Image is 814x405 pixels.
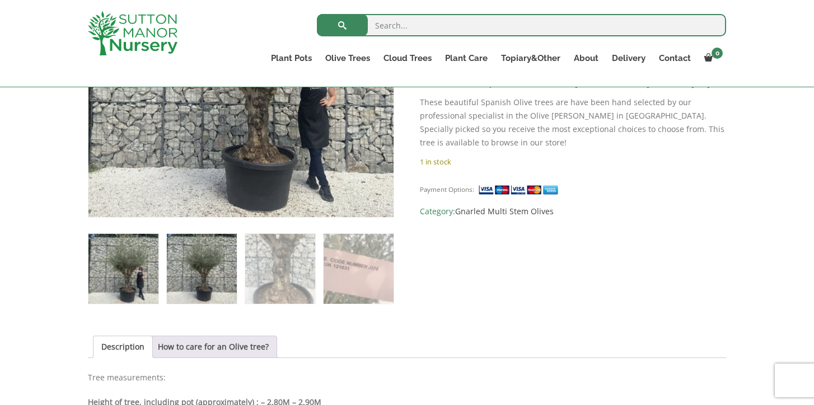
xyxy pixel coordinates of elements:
img: logo [88,11,177,55]
img: Gnarled Multistem Olive Tree XL J375 - Image 3 [245,234,315,304]
a: Delivery [605,50,652,66]
img: payment supported [478,184,562,196]
a: Cloud Trees [377,50,438,66]
span: 0 [712,48,723,59]
img: Gnarled Multistem Olive Tree XL J375 - Image 4 [324,234,394,304]
a: About [567,50,605,66]
p: Tree measurements: [88,371,726,384]
a: Olive Trees [319,50,377,66]
a: 0 [698,50,726,66]
a: Gnarled Multi Stem Olives [455,206,554,216]
span: Category: [420,205,726,218]
a: Description [101,336,144,357]
img: Gnarled Multistem Olive Tree XL J375 [88,234,158,304]
a: Topiary&Other [494,50,567,66]
a: How to care for an Olive tree? [158,336,269,357]
a: Plant Care [438,50,494,66]
a: Plant Pots [264,50,319,66]
small: Payment Options: [420,185,474,194]
a: Contact [652,50,698,66]
p: These beautiful Spanish Olive trees are have been hand selected by our professional specialist in... [420,96,726,149]
img: Gnarled Multistem Olive Tree XL J375 - Image 2 [167,234,237,304]
p: 1 in stock [420,155,726,168]
input: Search... [317,14,726,36]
